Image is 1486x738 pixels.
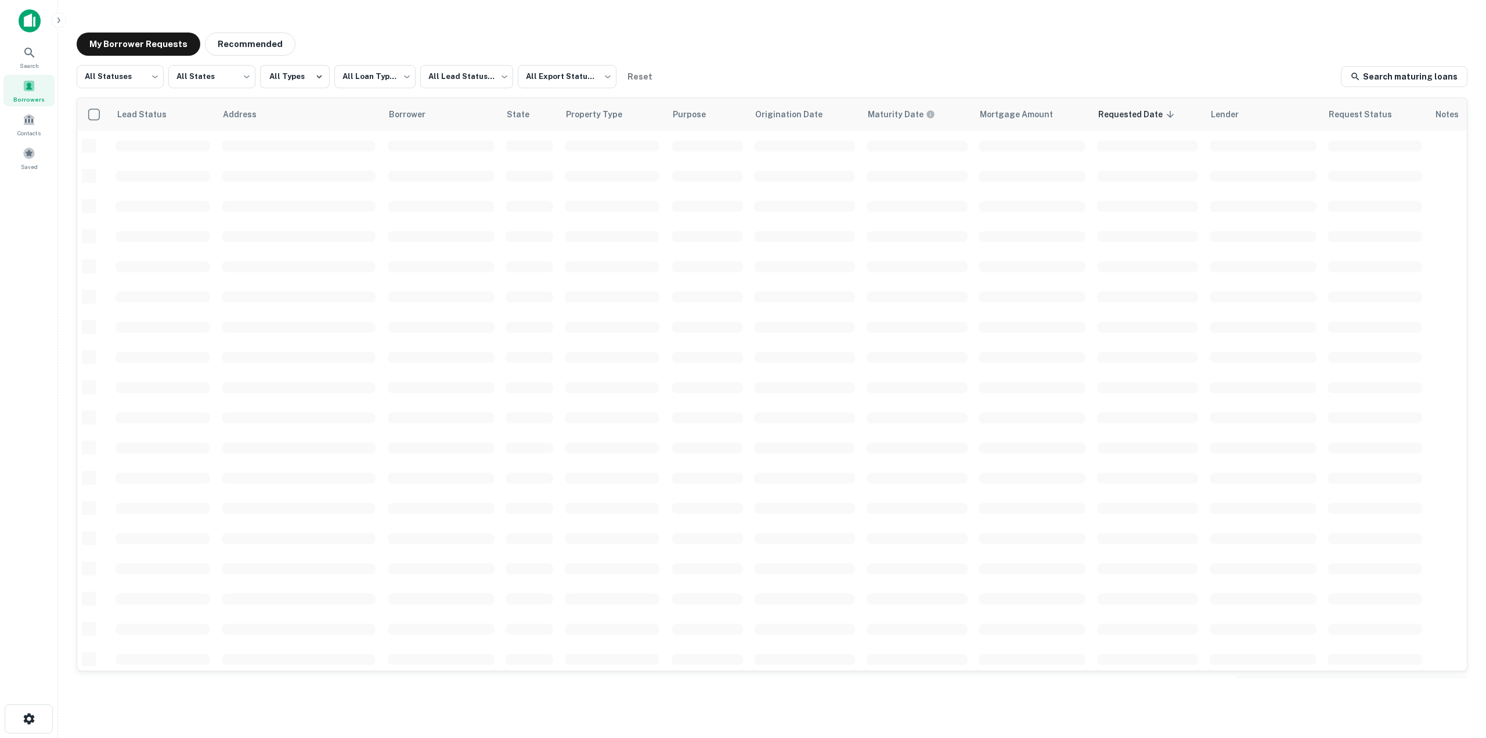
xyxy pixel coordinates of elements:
[755,107,838,121] span: Origination Date
[1098,107,1178,121] span: Requested Date
[13,95,45,104] span: Borrowers
[1204,98,1322,131] th: Lender
[77,33,200,56] button: My Borrower Requests
[1341,66,1467,87] a: Search maturing loans
[868,108,924,121] h6: Maturity Date
[389,107,441,121] span: Borrower
[223,107,272,121] span: Address
[77,62,164,92] div: All Statuses
[868,108,935,121] div: Maturity dates displayed may be estimated. Please contact the lender for the most accurate maturi...
[17,128,41,138] span: Contacts
[507,107,544,121] span: State
[19,9,41,33] img: capitalize-icon.png
[260,65,330,88] button: All Types
[205,33,295,56] button: Recommended
[1322,98,1428,131] th: Request Status
[420,62,513,92] div: All Lead Statuses
[1428,645,1486,701] iframe: Chat Widget
[20,61,39,70] span: Search
[566,107,637,121] span: Property Type
[334,62,416,92] div: All Loan Types
[168,62,255,92] div: All States
[382,98,500,131] th: Borrower
[1429,98,1467,131] th: Notes
[3,109,55,140] a: Contacts
[666,98,749,131] th: Purpose
[216,98,381,131] th: Address
[1435,107,1459,121] span: Notes
[3,75,55,106] a: Borrowers
[1329,107,1407,121] span: Request Status
[621,65,658,88] button: Reset
[980,107,1068,121] span: Mortgage Amount
[748,98,861,131] th: Origination Date
[3,41,55,73] a: Search
[117,107,182,121] span: Lead Status
[500,98,559,131] th: State
[21,162,38,171] span: Saved
[861,98,973,131] th: Maturity dates displayed may be estimated. Please contact the lender for the most accurate maturi...
[110,98,216,131] th: Lead Status
[518,62,616,92] div: All Export Statuses
[3,142,55,174] a: Saved
[559,98,665,131] th: Property Type
[973,98,1091,131] th: Mortgage Amount
[673,107,721,121] span: Purpose
[868,108,950,121] span: Maturity dates displayed may be estimated. Please contact the lender for the most accurate maturi...
[1091,98,1204,131] th: Requested Date
[1211,107,1254,121] span: Lender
